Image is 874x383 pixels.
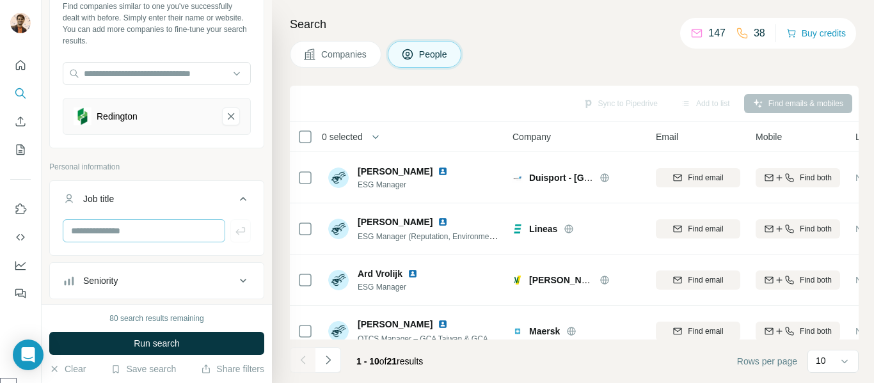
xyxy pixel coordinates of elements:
[290,15,859,33] h4: Search
[83,274,118,287] div: Seniority
[688,223,723,235] span: Find email
[10,13,31,33] img: Avatar
[10,110,31,133] button: Enrich CSV
[356,356,379,366] span: 1 - 10
[438,319,448,329] img: LinkedIn logo
[222,107,240,125] button: Redington-remove-button
[328,270,349,290] img: Avatar
[49,332,264,355] button: Run search
[358,267,402,280] span: Ard Vrolijk
[49,161,264,173] p: Personal information
[438,166,448,176] img: LinkedIn logo
[134,337,180,350] span: Run search
[63,1,251,47] div: Find companies similar to one you've successfully dealt with before. Simply enter their name or w...
[356,356,423,366] span: results
[321,48,368,61] span: Companies
[328,321,349,341] img: Avatar
[328,219,349,239] img: Avatar
[13,340,44,370] div: Open Intercom Messenger
[786,24,846,42] button: Buy credits
[408,269,418,279] img: LinkedIn logo
[512,173,523,183] img: Logo of Duisport - Duisburger Hafen AG
[328,168,349,188] img: Avatar
[358,333,512,343] span: OTCS Manager – GCA Taiwan & GCA Import
[358,215,433,228] span: [PERSON_NAME]
[83,192,114,205] div: Job title
[756,168,840,187] button: Find both
[438,217,448,227] img: LinkedIn logo
[800,325,832,337] span: Find both
[387,356,397,366] span: 21
[10,282,31,305] button: Feedback
[708,26,726,41] p: 147
[800,172,832,184] span: Find both
[737,355,797,368] span: Rows per page
[10,82,31,105] button: Search
[800,223,832,235] span: Find both
[756,270,840,290] button: Find both
[10,138,31,161] button: My lists
[322,130,363,143] span: 0 selected
[358,179,463,191] span: ESG Manager
[512,275,523,285] img: Logo of Verbrugge International
[201,363,264,375] button: Share filters
[754,26,765,41] p: 38
[419,48,449,61] span: People
[529,223,557,235] span: Lineas
[109,313,203,324] div: 80 search results remaining
[50,184,264,219] button: Job title
[656,322,740,341] button: Find email
[855,130,874,143] span: Lists
[756,322,840,341] button: Find both
[512,130,551,143] span: Company
[756,130,782,143] span: Mobile
[10,198,31,221] button: Use Surfe on LinkedIn
[816,354,826,367] p: 10
[512,326,523,336] img: Logo of Maersk
[358,318,433,331] span: [PERSON_NAME]
[800,274,832,286] span: Find both
[656,270,740,290] button: Find email
[656,130,678,143] span: Email
[50,265,264,296] button: Seniority
[512,224,523,234] img: Logo of Lineas
[688,172,723,184] span: Find email
[74,107,91,125] img: Redington-logo
[529,173,747,183] span: Duisport - [GEOGRAPHIC_DATA] [PERSON_NAME]
[688,325,723,337] span: Find email
[315,347,341,373] button: Navigate to next page
[756,219,840,238] button: Find both
[529,275,660,285] span: [PERSON_NAME] International
[10,254,31,277] button: Dashboard
[656,219,740,238] button: Find email
[358,165,433,178] span: [PERSON_NAME]
[10,54,31,77] button: Quick start
[529,325,560,338] span: Maersk
[49,363,86,375] button: Clear
[358,281,433,293] span: ESG Manager
[688,274,723,286] span: Find email
[379,356,387,366] span: of
[111,363,176,375] button: Save search
[358,231,549,241] span: ESG Manager (Reputation, Environment & Governance)
[10,226,31,249] button: Use Surfe API
[656,168,740,187] button: Find email
[97,110,138,123] div: Redington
